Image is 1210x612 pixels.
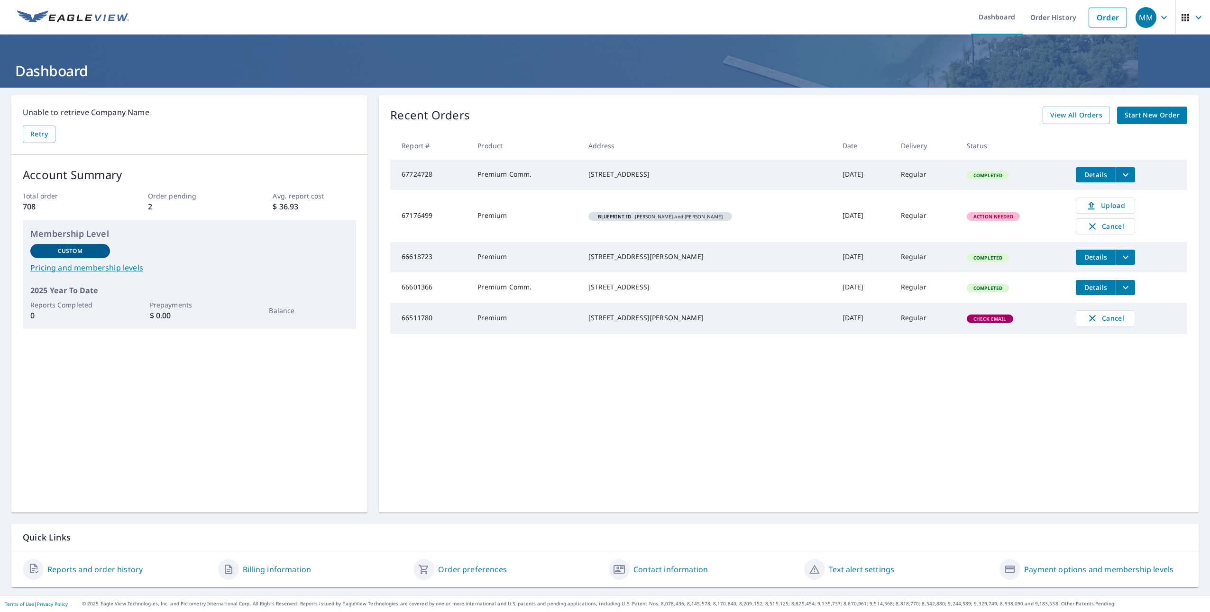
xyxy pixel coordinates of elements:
[1116,250,1135,265] button: filesDropdownBtn-66618723
[23,201,106,212] p: 708
[30,262,348,273] a: Pricing and membership levels
[968,254,1008,261] span: Completed
[148,191,231,201] p: Order pending
[470,242,580,272] td: Premium
[835,160,893,190] td: [DATE]
[1089,8,1127,27] a: Order
[1043,107,1110,124] a: View All Orders
[5,601,34,607] a: Terms of Use
[1076,167,1116,182] button: detailsBtn-67724728
[17,10,129,25] img: EV Logo
[588,282,827,292] div: [STREET_ADDRESS]
[1082,170,1110,179] span: Details
[23,166,356,183] p: Account Summary
[5,601,68,607] p: |
[58,247,82,255] p: Custom
[470,190,580,242] td: Premium
[30,300,110,310] p: Reports Completed
[1125,109,1180,121] span: Start New Order
[438,564,507,575] a: Order preferences
[30,285,348,296] p: 2025 Year To Date
[835,132,893,160] th: Date
[835,272,893,303] td: [DATE]
[150,300,229,310] p: Prepayments
[1116,280,1135,295] button: filesDropdownBtn-66601366
[390,242,470,272] td: 66618723
[1082,283,1110,292] span: Details
[588,313,827,323] div: [STREET_ADDRESS][PERSON_NAME]
[1024,564,1173,575] a: Payment options and membership levels
[23,126,55,143] button: Retry
[1086,313,1125,324] span: Cancel
[82,600,1205,607] p: © 2025 Eagle View Technologies, Inc. and Pictometry International Corp. All Rights Reserved. Repo...
[893,242,959,272] td: Regular
[1050,109,1102,121] span: View All Orders
[390,190,470,242] td: 67176499
[588,170,827,179] div: [STREET_ADDRESS]
[1117,107,1187,124] a: Start New Order
[470,303,580,334] td: Premium
[835,242,893,272] td: [DATE]
[893,132,959,160] th: Delivery
[1082,252,1110,261] span: Details
[470,132,580,160] th: Product
[390,132,470,160] th: Report #
[273,201,356,212] p: $ 36.93
[835,303,893,334] td: [DATE]
[47,564,143,575] a: Reports and order history
[1086,221,1125,232] span: Cancel
[1076,218,1135,234] button: Cancel
[968,285,1008,291] span: Completed
[1076,250,1116,265] button: detailsBtn-66618723
[1136,7,1156,28] div: MM
[1076,310,1135,326] button: Cancel
[148,201,231,212] p: 2
[598,214,632,219] em: Blueprint ID
[23,191,106,201] p: Total order
[1082,200,1129,211] span: Upload
[243,564,311,575] a: Billing information
[893,160,959,190] td: Regular
[269,306,348,315] p: Balance
[893,272,959,303] td: Regular
[30,128,48,140] span: Retry
[390,160,470,190] td: 67724728
[390,107,470,124] p: Recent Orders
[1076,280,1116,295] button: detailsBtn-66601366
[1116,167,1135,182] button: filesDropdownBtn-67724728
[968,213,1019,220] span: Action Needed
[959,132,1068,160] th: Status
[588,252,827,261] div: [STREET_ADDRESS][PERSON_NAME]
[470,160,580,190] td: Premium Comm.
[390,303,470,334] td: 66511780
[390,272,470,303] td: 66601366
[30,227,348,240] p: Membership Level
[581,132,835,160] th: Address
[1076,198,1135,214] a: Upload
[470,272,580,303] td: Premium Comm.
[835,190,893,242] td: [DATE]
[273,191,356,201] p: Avg. report cost
[893,190,959,242] td: Regular
[30,310,110,321] p: 0
[893,303,959,334] td: Regular
[23,107,356,118] p: Unable to retrieve Company Name
[829,564,894,575] a: Text alert settings
[11,61,1199,81] h1: Dashboard
[37,601,68,607] a: Privacy Policy
[968,315,1012,322] span: Check Email
[150,310,229,321] p: $ 0.00
[592,214,728,219] span: [PERSON_NAME] and [PERSON_NAME]
[633,564,708,575] a: Contact information
[968,172,1008,179] span: Completed
[23,531,1187,543] p: Quick Links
